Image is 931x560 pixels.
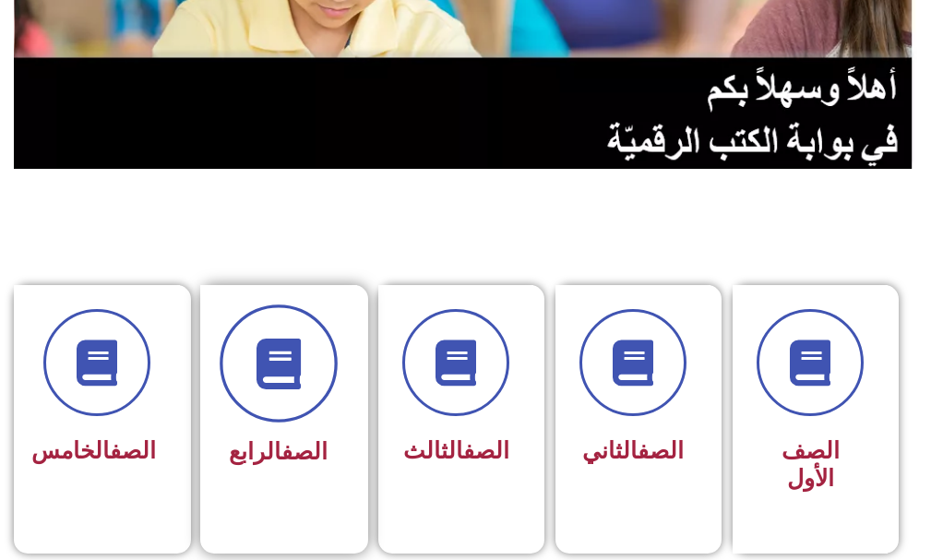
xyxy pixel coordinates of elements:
a: الصف [463,437,509,464]
span: الثاني [582,437,684,464]
span: الثالث [403,437,509,464]
a: الصف [638,437,684,464]
span: الخامس [31,437,156,464]
a: الصف [281,438,328,465]
span: الرابع [229,438,328,465]
a: الصف [110,437,156,464]
span: الصف الأول [782,437,840,492]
